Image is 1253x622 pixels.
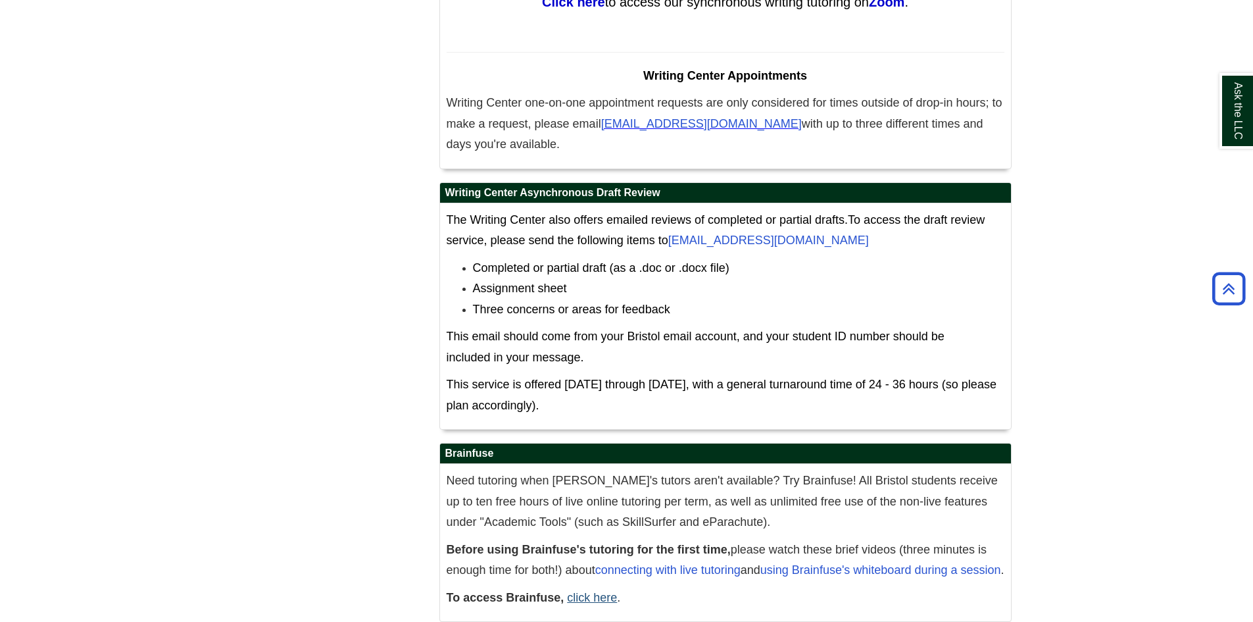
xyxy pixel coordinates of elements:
[440,183,1011,203] h2: Writing Center Asynchronous Draft Review
[447,117,983,151] span: with up to three different times and days you're available.
[567,591,617,604] a: click here
[447,330,945,364] span: This email should come from your Bristol email account, and your student ID number should be incl...
[473,303,670,316] span: Three concerns or areas for feedback
[447,474,998,529] span: Need tutoring when [PERSON_NAME]'s tutors aren't available? Try Brainfuse! All Bristol students r...
[440,444,1011,464] h2: Brainfuse
[447,213,848,226] span: The Writing Center also offers emailed reviews of completed or partial drafts.
[447,96,1002,130] span: Writing Center one-on-one appointment requests are only considered for times outside of drop-in h...
[473,282,567,295] span: Assignment sheet
[447,591,621,604] span: .
[447,543,731,556] strong: Before using Brainfuse's tutoring for the first time,
[601,119,802,130] a: [EMAIL_ADDRESS][DOMAIN_NAME]
[1208,280,1250,298] a: Back to Top
[595,563,741,577] a: connecting with live tutoring
[447,543,1004,577] span: please watch these brief videos (three minutes is enough time for both!) about and .
[760,563,1001,577] a: using Brainfuse's whiteboard during a session
[447,378,996,412] span: This service is offered [DATE] through [DATE], with a general turnaround time of 24 - 36 hours (s...
[601,117,802,130] span: [EMAIL_ADDRESS][DOMAIN_NAME]
[643,69,807,82] span: Writing Center Appointments
[447,591,564,604] strong: To access Brainfuse,
[668,234,869,247] a: [EMAIL_ADDRESS][DOMAIN_NAME]
[473,261,729,274] span: Completed or partial draft (as a .doc or .docx file)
